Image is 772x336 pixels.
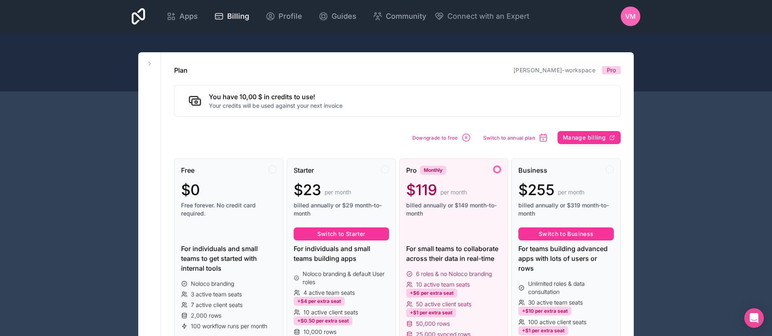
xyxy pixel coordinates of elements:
[406,201,502,218] span: billed annually or $149 month-to-month
[528,318,586,326] span: 100 active client seats
[440,188,467,196] span: per month
[518,326,568,335] div: +$1 per extra seat
[406,244,502,263] div: For small teams to collaborate across their data in real-time
[528,280,614,296] span: Unlimited roles & data consultation
[386,11,426,22] span: Community
[518,201,614,218] span: billed annually or $319 month-to-month
[607,66,616,74] span: Pro
[483,135,535,141] span: Switch to annual plan
[406,165,417,175] span: Pro
[191,301,243,309] span: 7 active client seats
[558,188,584,196] span: per month
[160,7,204,25] a: Apps
[412,135,458,141] span: Downgrade to free
[332,11,356,22] span: Guides
[528,298,583,307] span: 30 active team seats
[513,67,595,73] a: [PERSON_NAME]-workspace
[181,182,200,198] span: $0
[406,289,457,298] div: +$6 per extra seat
[563,134,606,141] span: Manage billing
[191,312,221,320] span: 2,000 rows
[279,11,302,22] span: Profile
[259,7,309,25] a: Profile
[434,11,529,22] button: Connect with an Expert
[227,11,249,22] span: Billing
[409,130,474,145] button: Downgrade to free
[181,165,195,175] span: Free
[480,130,551,145] button: Switch to annual plan
[303,328,336,336] span: 10,000 rows
[209,102,343,110] p: Your credits will be used against your next invoice
[518,165,547,175] span: Business
[416,280,470,289] span: 10 active team seats
[179,11,198,22] span: Apps
[325,188,351,196] span: per month
[181,244,277,273] div: For individuals and small teams to get started with internal tools
[312,7,363,25] a: Guides
[744,308,764,328] div: Open Intercom Messenger
[447,11,529,22] span: Connect with an Expert
[294,165,314,175] span: Starter
[303,308,358,316] span: 10 active client seats
[406,308,456,317] div: +$1 per extra seat
[294,297,345,306] div: +$4 per extra seat
[518,182,555,198] span: $255
[420,166,446,175] div: Monthly
[191,280,234,288] span: Noloco branding
[557,131,621,144] button: Manage billing
[191,290,242,298] span: 3 active team seats
[303,289,355,297] span: 4 active team seats
[294,227,389,240] button: Switch to Starter
[209,92,343,102] h2: You have 10,00 $ in credits to use!
[416,320,450,328] span: 50,000 rows
[518,307,571,316] div: +$10 per extra seat
[294,201,389,218] span: billed annually or $29 month-to-month
[294,244,389,263] div: For individuals and small teams building apps
[303,270,389,286] span: Noloco branding & default User roles
[406,182,437,198] span: $119
[416,270,492,278] span: 6 roles & no Noloco branding
[366,7,433,25] a: Community
[191,322,267,330] span: 100 workflow runs per month
[518,227,614,240] button: Switch to Business
[518,244,614,273] div: For teams building advanced apps with lots of users or rows
[294,316,352,325] div: +$0.50 per extra seat
[625,11,636,21] span: VM
[181,201,277,218] span: Free forever. No credit card required.
[174,65,188,75] h1: Plan
[416,300,471,308] span: 50 active client seats
[294,182,321,198] span: $23
[208,7,256,25] a: Billing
